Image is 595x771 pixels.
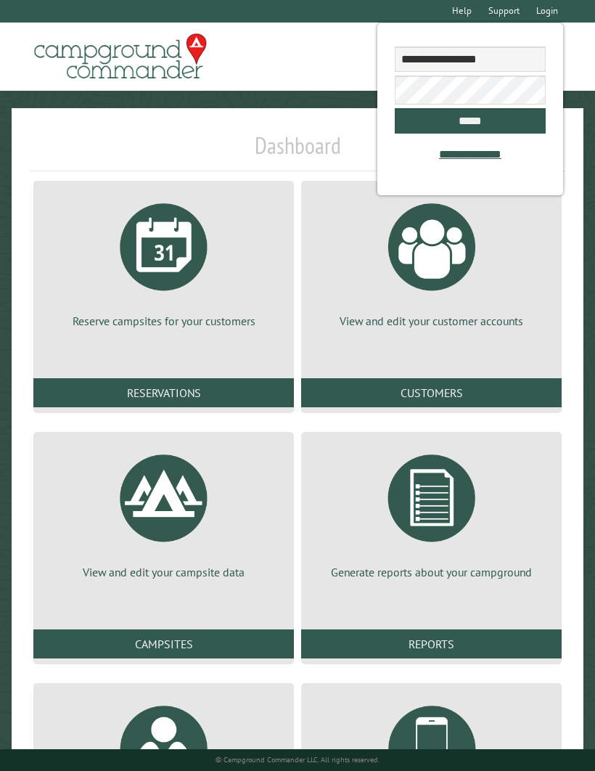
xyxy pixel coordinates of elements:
[319,444,544,580] a: Generate reports about your campground
[51,313,276,329] p: Reserve campsites for your customers
[51,564,276,580] p: View and edit your campsite data
[319,564,544,580] p: Generate reports about your campground
[51,444,276,580] a: View and edit your campsite data
[30,28,211,85] img: Campground Commander
[51,192,276,329] a: Reserve campsites for your customers
[216,755,379,764] small: © Campground Commander LLC. All rights reserved.
[30,131,565,171] h1: Dashboard
[301,629,562,658] a: Reports
[319,192,544,329] a: View and edit your customer accounts
[33,629,294,658] a: Campsites
[33,378,294,407] a: Reservations
[319,313,544,329] p: View and edit your customer accounts
[301,378,562,407] a: Customers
